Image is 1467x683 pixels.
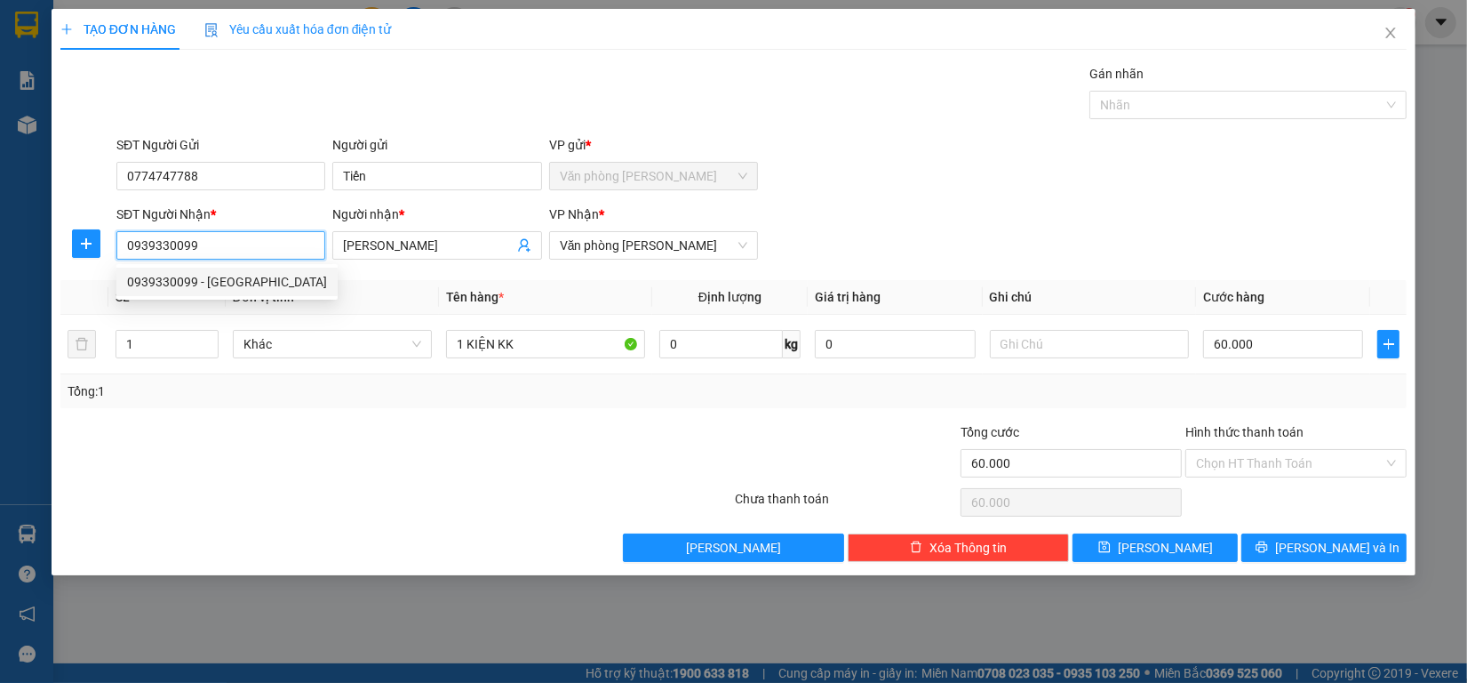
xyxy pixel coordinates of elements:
[1383,26,1398,40] span: close
[332,135,541,155] div: Người gửi
[60,23,73,36] span: plus
[929,538,1007,558] span: Xóa Thông tin
[560,163,747,189] span: Văn phòng Cao Thắng
[1072,534,1238,562] button: save[PERSON_NAME]
[72,229,100,258] button: plus
[623,534,844,562] button: [PERSON_NAME]
[60,22,176,36] span: TẠO ĐƠN HÀNG
[243,331,421,358] span: Khác
[8,132,22,146] span: phone
[446,330,645,358] input: VD: Bàn, Ghế
[1378,337,1399,351] span: plus
[848,534,1069,562] button: deleteXóa Thông tin
[549,135,758,155] div: VP gửi
[815,330,976,358] input: 0
[68,330,96,358] button: delete
[1203,290,1264,304] span: Cước hàng
[68,382,567,401] div: Tổng: 1
[8,8,97,97] img: logo.jpg
[517,238,531,253] span: user-add
[127,272,327,292] div: 0939330099 - [GEOGRAPHIC_DATA]
[1366,9,1415,59] button: Close
[116,268,338,296] div: 0939330099 - Nhật Minh
[549,207,599,221] span: VP Nhận
[1089,67,1144,81] label: Gán nhãn
[910,541,922,555] span: delete
[733,489,958,520] div: Chưa thanh toán
[1241,534,1407,562] button: printer[PERSON_NAME] và In
[204,22,392,36] span: Yêu cầu xuất hóa đơn điện tử
[102,43,116,57] span: environment
[1118,538,1213,558] span: [PERSON_NAME]
[73,237,100,251] span: plus
[1185,425,1304,439] label: Hình thức thanh toán
[8,128,339,150] li: 1900 8181
[990,330,1189,358] input: Ghi Chú
[686,538,781,558] span: [PERSON_NAME]
[961,425,1019,439] span: Tổng cước
[1275,538,1399,558] span: [PERSON_NAME] và In
[8,39,339,129] li: E11, Đường số 8, Khu dân cư Nông [GEOGRAPHIC_DATA], Kv.[GEOGRAPHIC_DATA], [GEOGRAPHIC_DATA]
[815,290,881,304] span: Giá trị hàng
[1377,330,1399,358] button: plus
[116,205,325,224] div: SĐT Người Nhận
[332,205,541,224] div: Người nhận
[1098,541,1111,555] span: save
[204,23,219,37] img: icon
[116,135,325,155] div: SĐT Người Gửi
[446,290,504,304] span: Tên hàng
[1256,541,1268,555] span: printer
[783,330,801,358] span: kg
[698,290,761,304] span: Định lượng
[983,280,1196,315] th: Ghi chú
[560,232,747,259] span: Văn phòng Vũ Linh
[102,12,251,34] b: [PERSON_NAME]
